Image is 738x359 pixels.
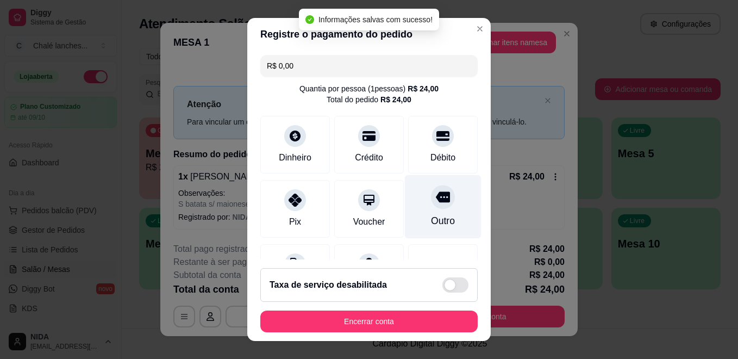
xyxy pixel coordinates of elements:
button: Encerrar conta [260,311,478,332]
input: Ex.: hambúrguer de cordeiro [267,55,471,77]
header: Registre o pagamento do pedido [247,18,491,51]
div: Outro [431,214,455,228]
div: Total do pedido [327,94,411,105]
span: check-circle [305,15,314,24]
div: Quantia por pessoa ( 1 pessoas) [299,83,439,94]
div: Pix [289,215,301,228]
h2: Taxa de serviço desabilitada [270,278,387,292]
button: Close [471,20,489,38]
div: Débito [430,151,455,164]
div: R$ 24,00 [408,83,439,94]
div: Voucher [353,215,385,228]
span: Informações salvas com sucesso! [318,15,433,24]
div: Crédito [355,151,383,164]
div: Dinheiro [279,151,311,164]
div: R$ 24,00 [380,94,411,105]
